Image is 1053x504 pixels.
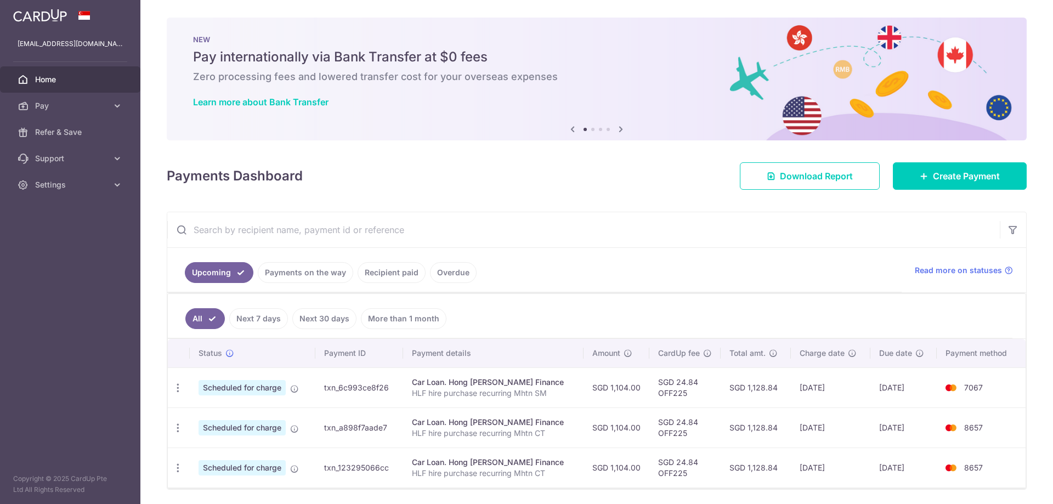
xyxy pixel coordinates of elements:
[964,423,983,432] span: 8657
[412,388,575,399] p: HLF hire purchase recurring Mhtn SM
[35,153,107,164] span: Support
[412,457,575,468] div: Car Loan. Hong [PERSON_NAME] Finance
[35,127,107,138] span: Refer & Save
[229,308,288,329] a: Next 7 days
[258,262,353,283] a: Payments on the way
[870,448,937,488] td: [DATE]
[193,70,1000,83] h6: Zero processing fees and lowered transfer cost for your overseas expenses
[13,9,67,22] img: CardUp
[983,471,1042,499] iframe: Opens a widget where you can find more information
[584,448,649,488] td: SGD 1,104.00
[35,100,107,111] span: Pay
[721,407,791,448] td: SGD 1,128.84
[167,166,303,186] h4: Payments Dashboard
[937,339,1026,367] th: Payment method
[412,428,575,439] p: HLF hire purchase recurring Mhtn CT
[791,407,870,448] td: [DATE]
[649,407,721,448] td: SGD 24.84 OFF225
[18,38,123,49] p: [EMAIL_ADDRESS][DOMAIN_NAME]
[199,348,222,359] span: Status
[199,460,286,475] span: Scheduled for charge
[167,18,1027,140] img: Bank transfer banner
[584,407,649,448] td: SGD 1,104.00
[584,367,649,407] td: SGD 1,104.00
[430,262,477,283] a: Overdue
[315,367,403,407] td: txn_6c993ce8f26
[167,212,1000,247] input: Search by recipient name, payment id or reference
[412,417,575,428] div: Car Loan. Hong [PERSON_NAME] Finance
[940,421,962,434] img: Bank Card
[315,339,403,367] th: Payment ID
[185,262,253,283] a: Upcoming
[721,448,791,488] td: SGD 1,128.84
[592,348,620,359] span: Amount
[740,162,880,190] a: Download Report
[940,461,962,474] img: Bank Card
[35,74,107,85] span: Home
[800,348,845,359] span: Charge date
[292,308,356,329] a: Next 30 days
[199,380,286,395] span: Scheduled for charge
[940,381,962,394] img: Bank Card
[870,407,937,448] td: [DATE]
[893,162,1027,190] a: Create Payment
[361,308,446,329] a: More than 1 month
[403,339,584,367] th: Payment details
[358,262,426,283] a: Recipient paid
[412,468,575,479] p: HLF hire purchase recurring Mhtn CT
[412,377,575,388] div: Car Loan. Hong [PERSON_NAME] Finance
[933,169,1000,183] span: Create Payment
[199,420,286,435] span: Scheduled for charge
[35,179,107,190] span: Settings
[315,407,403,448] td: txn_a898f7aade7
[879,348,912,359] span: Due date
[729,348,766,359] span: Total amt.
[791,367,870,407] td: [DATE]
[721,367,791,407] td: SGD 1,128.84
[649,448,721,488] td: SGD 24.84 OFF225
[193,48,1000,66] h5: Pay internationally via Bank Transfer at $0 fees
[649,367,721,407] td: SGD 24.84 OFF225
[193,35,1000,44] p: NEW
[964,463,983,472] span: 8657
[915,265,1002,276] span: Read more on statuses
[915,265,1013,276] a: Read more on statuses
[791,448,870,488] td: [DATE]
[315,448,403,488] td: txn_123295066cc
[780,169,853,183] span: Download Report
[658,348,700,359] span: CardUp fee
[964,383,983,392] span: 7067
[193,97,329,107] a: Learn more about Bank Transfer
[185,308,225,329] a: All
[870,367,937,407] td: [DATE]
